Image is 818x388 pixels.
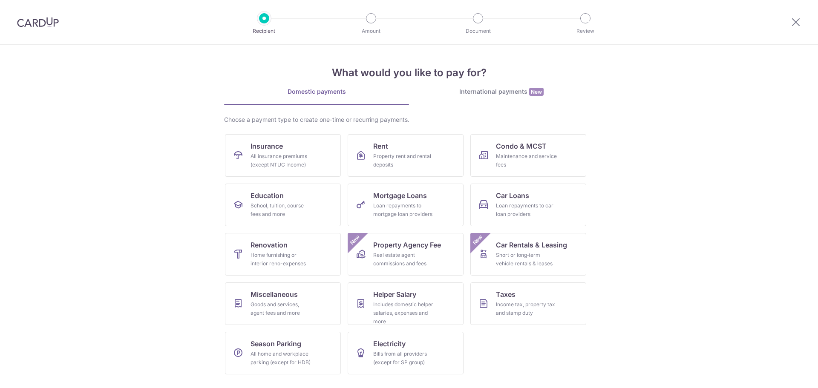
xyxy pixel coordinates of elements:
[409,87,594,96] div: International payments
[496,289,516,299] span: Taxes
[225,233,341,276] a: RenovationHome furnishing or interior reno-expenses
[373,339,406,349] span: Electricity
[496,190,529,201] span: Car Loans
[17,17,59,27] img: CardUp
[496,251,557,268] div: Short or long‑term vehicle rentals & leases
[251,251,312,268] div: Home furnishing or interior reno-expenses
[340,27,403,35] p: Amount
[348,233,464,276] a: Property Agency FeeReal estate agent commissions and feesNew
[251,152,312,169] div: All insurance premiums (except NTUC Income)
[225,184,341,226] a: EducationSchool, tuition, course fees and more
[233,27,296,35] p: Recipient
[373,251,435,268] div: Real estate agent commissions and fees
[348,233,362,247] span: New
[373,152,435,169] div: Property rent and rental deposits
[373,350,435,367] div: Bills from all providers (except for SP group)
[496,141,547,151] span: Condo & MCST
[225,134,341,177] a: InsuranceAll insurance premiums (except NTUC Income)
[251,289,298,299] span: Miscellaneous
[373,190,427,201] span: Mortgage Loans
[348,184,464,226] a: Mortgage LoansLoan repayments to mortgage loan providers
[251,240,288,250] span: Renovation
[373,300,435,326] div: Includes domestic helper salaries, expenses and more
[225,282,341,325] a: MiscellaneousGoods and services, agent fees and more
[496,201,557,218] div: Loan repayments to car loan providers
[446,27,510,35] p: Document
[251,339,301,349] span: Season Parking
[496,240,567,250] span: Car Rentals & Leasing
[348,332,464,374] a: ElectricityBills from all providers (except for SP group)
[529,88,544,96] span: New
[554,27,617,35] p: Review
[224,65,594,80] h4: What would you like to pay for?
[251,190,284,201] span: Education
[470,134,586,177] a: Condo & MCSTMaintenance and service fees
[471,233,485,247] span: New
[373,289,416,299] span: Helper Salary
[224,87,409,96] div: Domestic payments
[373,201,435,218] div: Loan repayments to mortgage loan providers
[470,282,586,325] a: TaxesIncome tax, property tax and stamp duty
[251,141,283,151] span: Insurance
[470,184,586,226] a: Car LoansLoan repayments to car loan providers
[224,115,594,124] div: Choose a payment type to create one-time or recurring payments.
[373,240,441,250] span: Property Agency Fee
[251,350,312,367] div: All home and workplace parking (except for HDB)
[225,332,341,374] a: Season ParkingAll home and workplace parking (except for HDB)
[348,134,464,177] a: RentProperty rent and rental deposits
[496,152,557,169] div: Maintenance and service fees
[373,141,388,151] span: Rent
[251,300,312,317] div: Goods and services, agent fees and more
[251,201,312,218] div: School, tuition, course fees and more
[496,300,557,317] div: Income tax, property tax and stamp duty
[348,282,464,325] a: Helper SalaryIncludes domestic helper salaries, expenses and more
[470,233,586,276] a: Car Rentals & LeasingShort or long‑term vehicle rentals & leasesNew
